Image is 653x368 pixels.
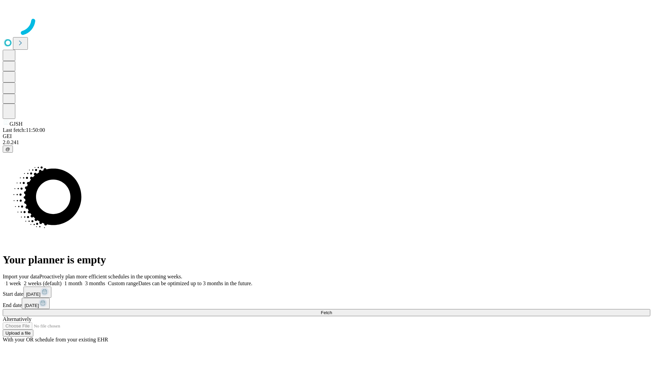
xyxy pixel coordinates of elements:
[3,139,650,145] div: 2.0.241
[24,280,62,286] span: 2 weeks (default)
[3,337,108,342] span: With your OR schedule from your existing EHR
[23,287,51,298] button: [DATE]
[64,280,82,286] span: 1 month
[3,133,650,139] div: GEI
[26,292,40,297] span: [DATE]
[3,254,650,266] h1: Your planner is empty
[138,280,252,286] span: Dates can be optimized up to 3 months in the future.
[5,280,21,286] span: 1 week
[108,280,138,286] span: Custom range
[85,280,105,286] span: 3 months
[24,303,39,308] span: [DATE]
[321,310,332,315] span: Fetch
[3,316,31,322] span: Alternatively
[3,127,45,133] span: Last fetch: 11:50:00
[22,298,50,309] button: [DATE]
[3,274,39,279] span: Import your data
[3,329,33,337] button: Upload a file
[5,147,10,152] span: @
[10,121,22,127] span: GJSH
[39,274,182,279] span: Proactively plan more efficient schedules in the upcoming weeks.
[3,145,13,153] button: @
[3,298,650,309] div: End date
[3,309,650,316] button: Fetch
[3,287,650,298] div: Start date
